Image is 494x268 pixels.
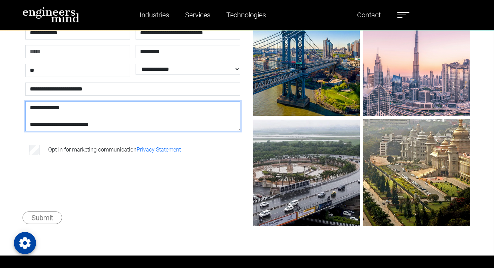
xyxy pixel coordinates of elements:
button: Submit [23,211,62,224]
img: gif [253,119,360,226]
a: Contact [354,7,383,23]
a: Industries [137,7,172,23]
a: Services [182,7,213,23]
a: Privacy Statement [137,146,181,153]
img: logo [23,7,80,23]
img: gif [363,119,470,226]
a: Technologies [224,7,269,23]
label: Opt in for marketing communication [48,146,181,154]
iframe: reCAPTCHA [27,168,132,195]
